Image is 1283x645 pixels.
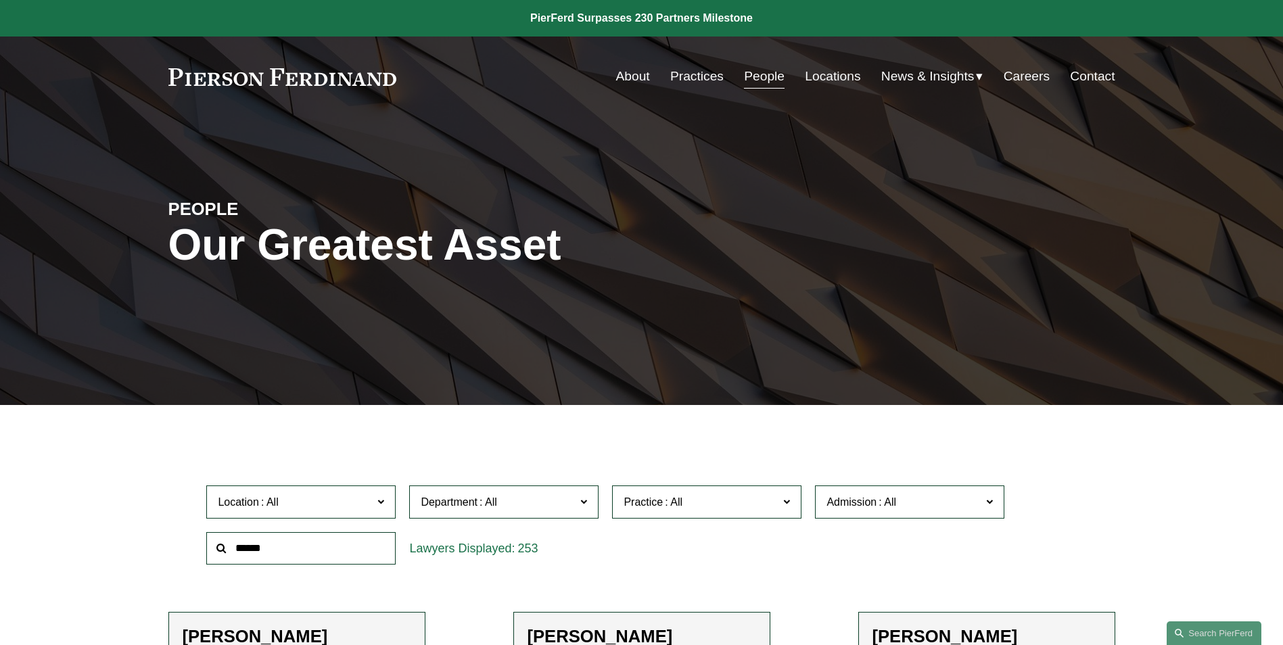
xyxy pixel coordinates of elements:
a: Contact [1070,64,1115,89]
span: Admission [826,496,877,508]
a: Locations [805,64,860,89]
a: Careers [1004,64,1050,89]
h1: Our Greatest Asset [168,220,799,270]
a: Search this site [1167,621,1261,645]
span: Location [218,496,259,508]
a: Practices [670,64,724,89]
span: Practice [624,496,663,508]
a: About [616,64,650,89]
a: folder dropdown [881,64,983,89]
span: Department [421,496,477,508]
span: News & Insights [881,65,975,89]
span: 253 [517,542,538,555]
h4: PEOPLE [168,198,405,220]
a: People [744,64,785,89]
